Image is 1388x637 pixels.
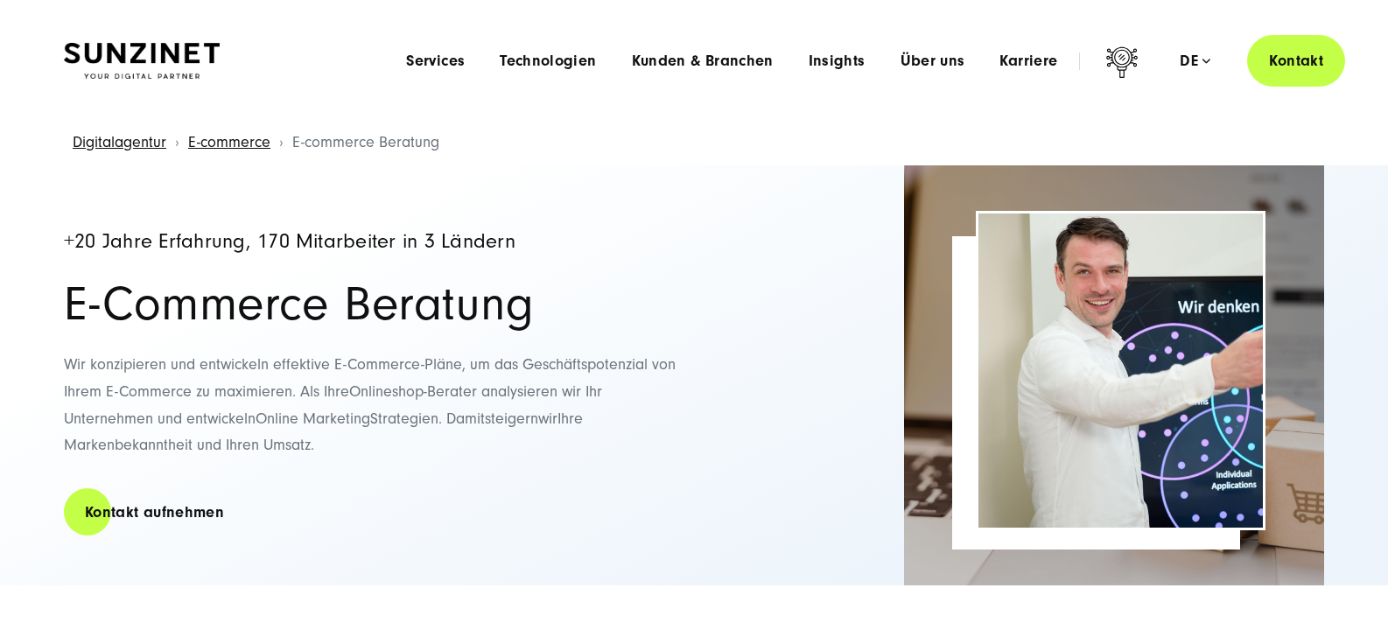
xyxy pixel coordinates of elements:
span: Online Marketing [256,409,370,428]
a: Kontakt aufnehmen [64,487,245,537]
img: SUNZINET Full Service Digital Agentur [64,43,220,80]
a: Karriere [999,52,1057,70]
span: Strategien [370,409,438,428]
span: steigern [485,409,538,428]
div: de [1180,52,1210,70]
span: wir [538,409,557,428]
span: Onlines [349,382,398,401]
span: E-commerce Beratung [292,133,439,151]
a: Kunden & Branchen [632,52,774,70]
a: Über uns [901,52,965,70]
a: E-commerce [188,133,270,151]
a: Technologien [500,52,596,70]
a: Services [406,52,465,70]
img: Full-Service Digitalagentur SUNZINET - E-Commerce Beratung_2 [904,165,1324,585]
h1: E-Commerce Beratung [64,280,676,329]
h4: +20 Jahre Erfahrung, 170 Mitarbeiter in 3 Ländern [64,231,676,253]
span: . Damit [438,409,485,428]
a: Digitalagentur [73,133,166,151]
a: Kontakt [1247,35,1345,87]
img: E-Commerce Beratung Header | Mitarbeiter erklärt etwas vor einem Bildschirm [978,213,1263,528]
span: hop-Berater analysieren wir Ihr Unternehmen und entwickeln [64,382,602,428]
a: Insights [809,52,866,70]
span: Wir konzipieren und entwickeln effektive E-Commerce-Pläne, um das Geschäftspotenzial von Ihrem E-... [64,355,676,401]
